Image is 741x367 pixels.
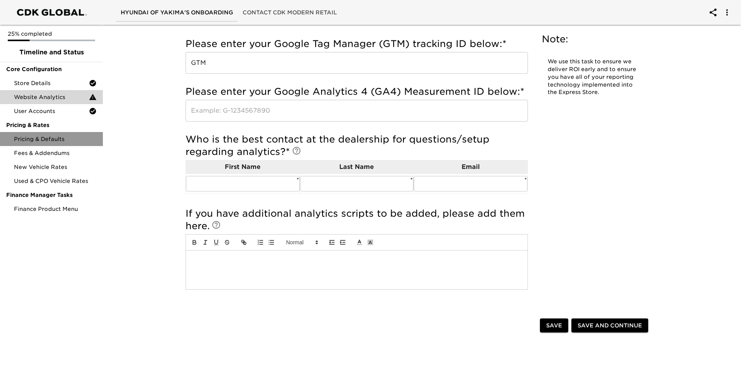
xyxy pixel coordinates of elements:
[6,121,97,129] span: Pricing & Rates
[186,100,528,122] input: Example: G-1234567890
[546,321,562,330] span: Save
[14,205,97,213] span: Finance Product Menu
[704,3,722,22] button: account of current user
[186,85,528,98] h5: Please enter your Google Analytics 4 (GA4) Measurement ID below:
[718,3,736,22] button: account of current user
[243,8,337,17] span: Contact CDK Modern Retail
[8,30,95,38] p: 25% completed
[548,58,641,96] p: We use this task to ensure we deliver ROI early and to ensure you have all of your reporting tech...
[414,162,528,172] p: Email
[14,93,89,101] span: Website Analytics
[186,38,528,50] h5: Please enter your Google Tag Manager (GTM) tracking ID below:
[14,79,89,87] span: Store Details
[186,52,528,74] input: Example: GTM-A0CDEFG
[186,133,528,158] h5: Who is the best contact at the dealership for questions/setup regarding analytics?
[6,48,97,57] span: Timeline and Status
[571,318,648,333] button: Save and Continue
[14,163,97,171] span: New Vehicle Rates
[121,8,233,17] span: Hyundai of Yakima's Onboarding
[540,318,568,333] button: Save
[6,65,97,73] span: Core Configuration
[14,135,97,143] span: Pricing & Defaults
[14,149,97,157] span: Fees & Addendums
[300,162,414,172] p: Last Name
[186,162,300,172] p: First Name
[6,191,97,199] span: Finance Manager Tasks
[186,207,528,232] h5: If you have additional analytics scripts to be added, please add them here.
[542,33,647,45] h5: Note:
[14,177,97,185] span: Used & CPO Vehicle Rates
[14,107,89,115] span: User Accounts
[578,321,642,330] span: Save and Continue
